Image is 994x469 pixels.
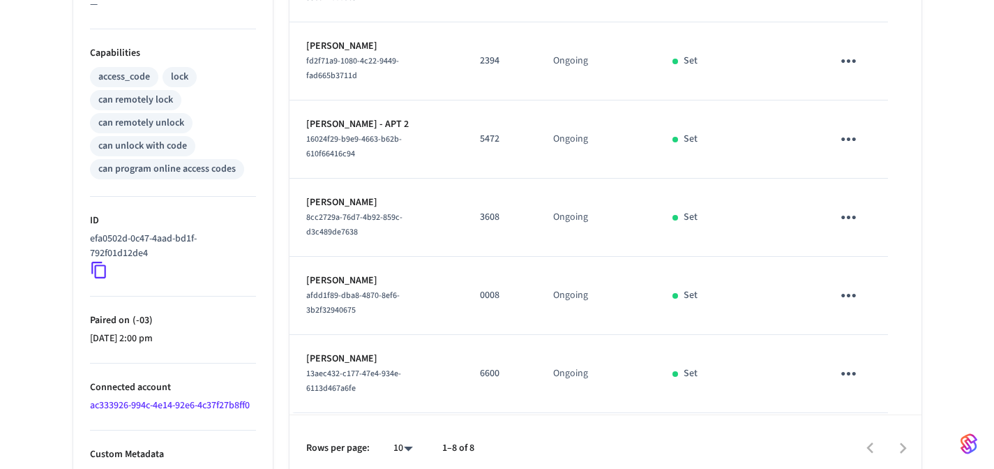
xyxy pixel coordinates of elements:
[306,39,446,54] p: [PERSON_NAME]
[480,210,520,225] p: 3608
[480,366,520,381] p: 6600
[480,288,520,303] p: 0008
[306,441,370,456] p: Rows per page:
[306,274,446,288] p: [PERSON_NAME]
[442,441,474,456] p: 1–8 of 8
[306,133,402,160] span: 16024f29-b9e9-4663-b62b-610f66416c94
[684,210,698,225] p: Set
[90,46,256,61] p: Capabilities
[536,179,656,257] td: Ongoing
[90,214,256,228] p: ID
[98,139,187,154] div: can unlock with code
[306,195,446,210] p: [PERSON_NAME]
[171,70,188,84] div: lock
[536,335,656,413] td: Ongoing
[684,54,698,68] p: Set
[90,399,250,412] a: ac333926-994c-4e14-92e6-4c37f27b8ff0
[306,290,400,316] span: afdd1f89-dba8-4870-8ef6-3b2f32940675
[306,352,446,366] p: [PERSON_NAME]
[98,70,150,84] div: access_code
[98,162,236,177] div: can program online access codes
[480,132,520,147] p: 5472
[306,55,399,82] span: fd2f71a9-1080-4c22-9449-fad665b3711d
[90,313,256,328] p: Paired on
[306,211,402,238] span: 8cc2729a-76d7-4b92-859c-d3c489de7638
[306,117,446,132] p: [PERSON_NAME] - APT 2
[961,433,977,455] img: SeamLogoGradient.69752ec5.svg
[90,380,256,395] p: Connected account
[684,288,698,303] p: Set
[90,232,250,261] p: efa0502d-0c47-4aad-bd1f-792f01d12de4
[90,447,256,462] p: Custom Metadata
[98,116,184,131] div: can remotely unlock
[684,366,698,381] p: Set
[536,257,656,335] td: Ongoing
[480,54,520,68] p: 2394
[306,368,401,394] span: 13aec432-c177-47e4-934e-6113d467a6fe
[536,100,656,179] td: Ongoing
[98,93,173,107] div: can remotely lock
[386,438,420,459] div: 10
[130,313,153,327] span: ( -03 )
[536,22,656,100] td: Ongoing
[90,332,256,346] p: [DATE] 2:00 pm
[684,132,698,147] p: Set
